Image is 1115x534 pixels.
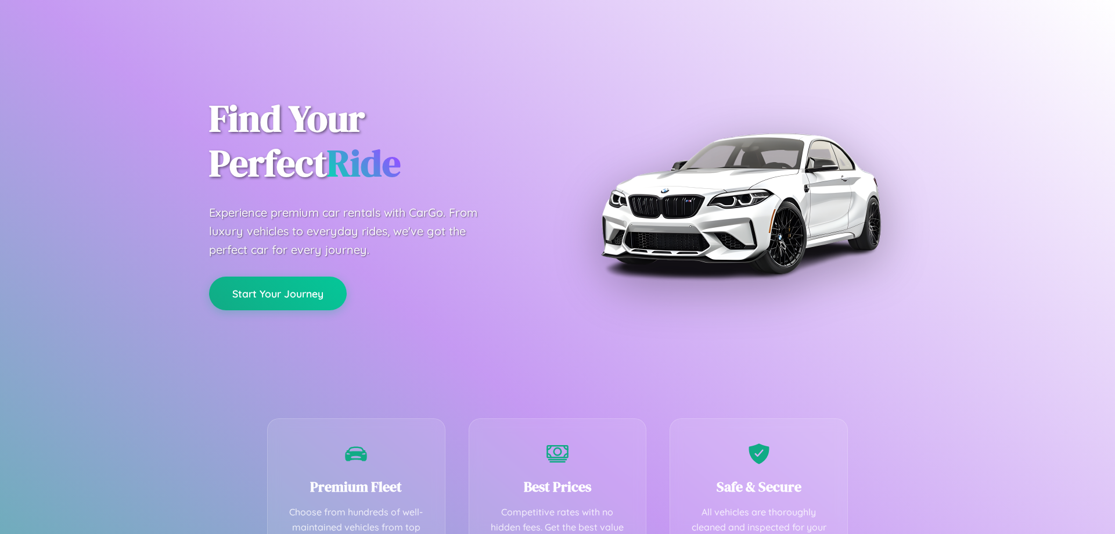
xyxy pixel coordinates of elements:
[688,477,830,496] h3: Safe & Secure
[487,477,629,496] h3: Best Prices
[209,277,347,310] button: Start Your Journey
[327,138,401,188] span: Ride
[209,203,499,259] p: Experience premium car rentals with CarGo. From luxury vehicles to everyday rides, we've got the ...
[209,96,540,186] h1: Find Your Perfect
[285,477,427,496] h3: Premium Fleet
[595,58,886,349] img: Premium BMW car rental vehicle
